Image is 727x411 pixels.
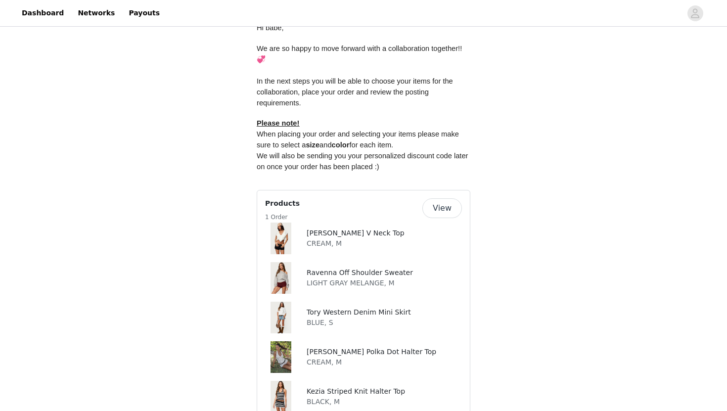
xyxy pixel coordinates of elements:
h4: Products [265,198,300,209]
span: Please note! [257,119,299,127]
span: We will also be sending you your personalized discount code later on once your order has been pla... [257,152,470,171]
h4: Ravenna Off Shoulder Sweater [307,268,413,278]
button: View [422,198,462,218]
img: Deena Ruffled V Neck Top [271,223,292,254]
p: LIGHT GRAY MELANGE, M [307,278,413,288]
strong: color [332,141,350,149]
img: Tory Western Denim Mini Skirt [271,302,292,333]
h4: [PERSON_NAME] V Neck Top [307,228,405,238]
span: We are so happy to move forward with a collaboration together!!💞 [257,45,462,63]
h4: Tory Western Denim Mini Skirt [307,307,411,318]
h4: [PERSON_NAME] Polka Dot Halter Top [307,347,436,357]
p: CREAM, M [307,238,405,249]
p: BLUE, S [307,318,411,328]
a: Networks [72,2,121,24]
img: Ravenna Off Shoulder Sweater [271,262,292,294]
span: Hi babe, [257,24,284,32]
h4: Kezia Striped Knit Halter Top [307,386,405,397]
p: CREAM, M [307,357,436,367]
h5: 1 Order [265,213,300,222]
strong: size [306,141,319,149]
p: BLACK, M [307,397,405,407]
div: avatar [690,5,700,21]
a: Dashboard [16,2,70,24]
span: In the next steps you will be able to choose your items for the collaboration, place your order a... [257,77,455,107]
a: Payouts [123,2,166,24]
img: Twyla Polka Dot Halter Top [271,341,292,373]
span: When placing your order and selecting your items please make sure to select a and for each item. [257,130,461,149]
